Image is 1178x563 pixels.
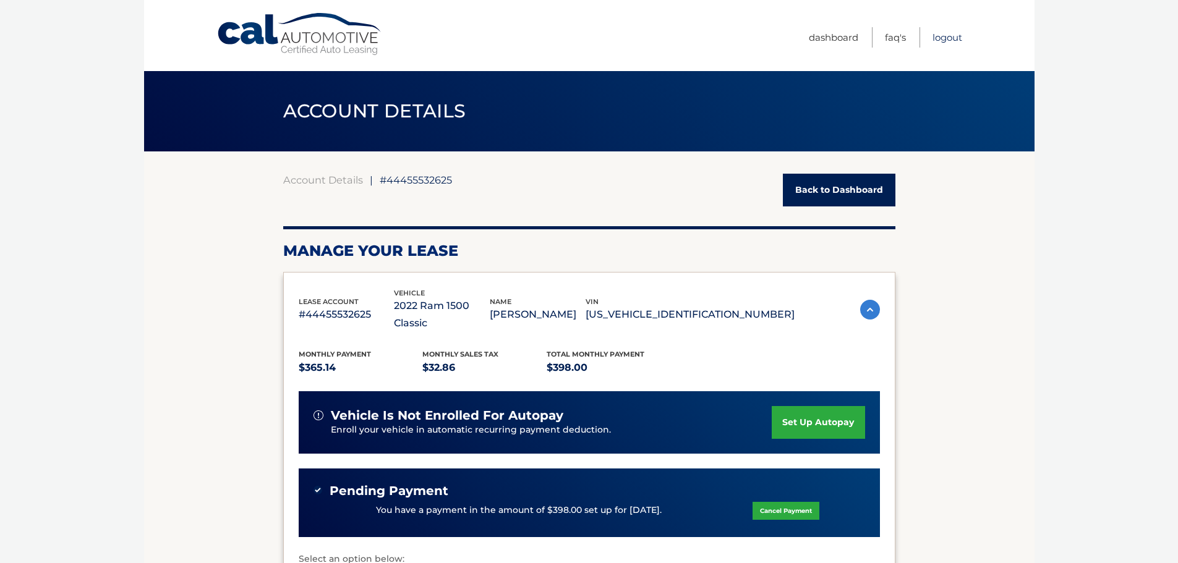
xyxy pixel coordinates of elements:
span: vehicle [394,289,425,297]
span: ACCOUNT DETAILS [283,99,466,122]
img: accordion-active.svg [860,300,880,320]
h2: Manage Your Lease [283,242,895,260]
p: 2022 Ram 1500 Classic [394,297,490,332]
a: Logout [933,27,962,48]
span: Total Monthly Payment [547,350,644,358]
span: lease account [299,297,359,306]
p: $365.14 [299,359,423,376]
span: Pending Payment [330,483,448,499]
p: Enroll your vehicle in automatic recurring payment deduction. [331,423,772,437]
p: $32.86 [422,359,547,376]
p: $398.00 [547,359,671,376]
span: | [370,174,373,186]
a: FAQ's [885,27,906,48]
a: Cal Automotive [216,12,383,56]
a: Account Details [283,174,363,186]
span: Monthly Payment [299,350,371,358]
a: Back to Dashboard [783,174,895,206]
p: [PERSON_NAME] [490,306,586,323]
p: #44455532625 [299,306,395,323]
p: You have a payment in the amount of $398.00 set up for [DATE]. [376,504,662,517]
a: Dashboard [809,27,858,48]
span: #44455532625 [380,174,452,186]
span: Monthly sales Tax [422,350,498,358]
span: vin [586,297,599,306]
a: Cancel Payment [753,502,819,520]
a: set up autopay [772,406,864,439]
p: [US_VEHICLE_IDENTIFICATION_NUMBER] [586,306,795,323]
span: name [490,297,511,306]
img: alert-white.svg [314,410,323,420]
span: vehicle is not enrolled for autopay [331,408,563,423]
img: check-green.svg [314,486,322,494]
